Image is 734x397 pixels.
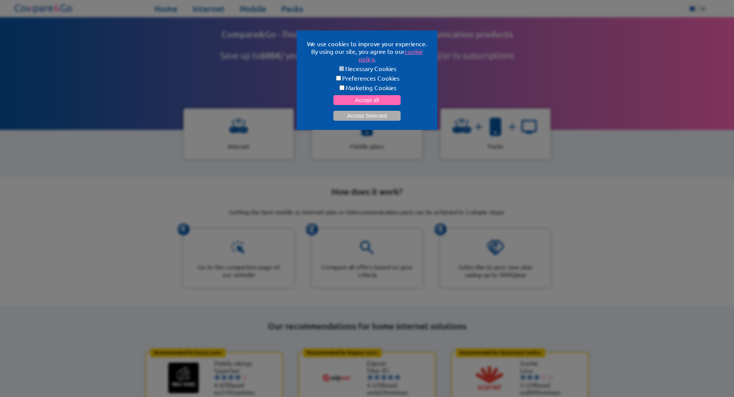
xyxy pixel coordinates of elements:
a: cookie policy [359,47,423,63]
input: Necessary Cookies [339,66,344,71]
button: Accept all [333,95,401,105]
label: Marketing Cookies [306,84,428,91]
input: Marketing Cookies [339,85,344,90]
button: Accept Selected [333,111,401,121]
p: We use cookies to improve your experience. By using our site, you agree to our . [306,40,428,63]
input: Preferences Cookies [336,76,341,81]
label: Necessary Cookies [306,65,428,72]
label: Preferences Cookies [306,74,428,82]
